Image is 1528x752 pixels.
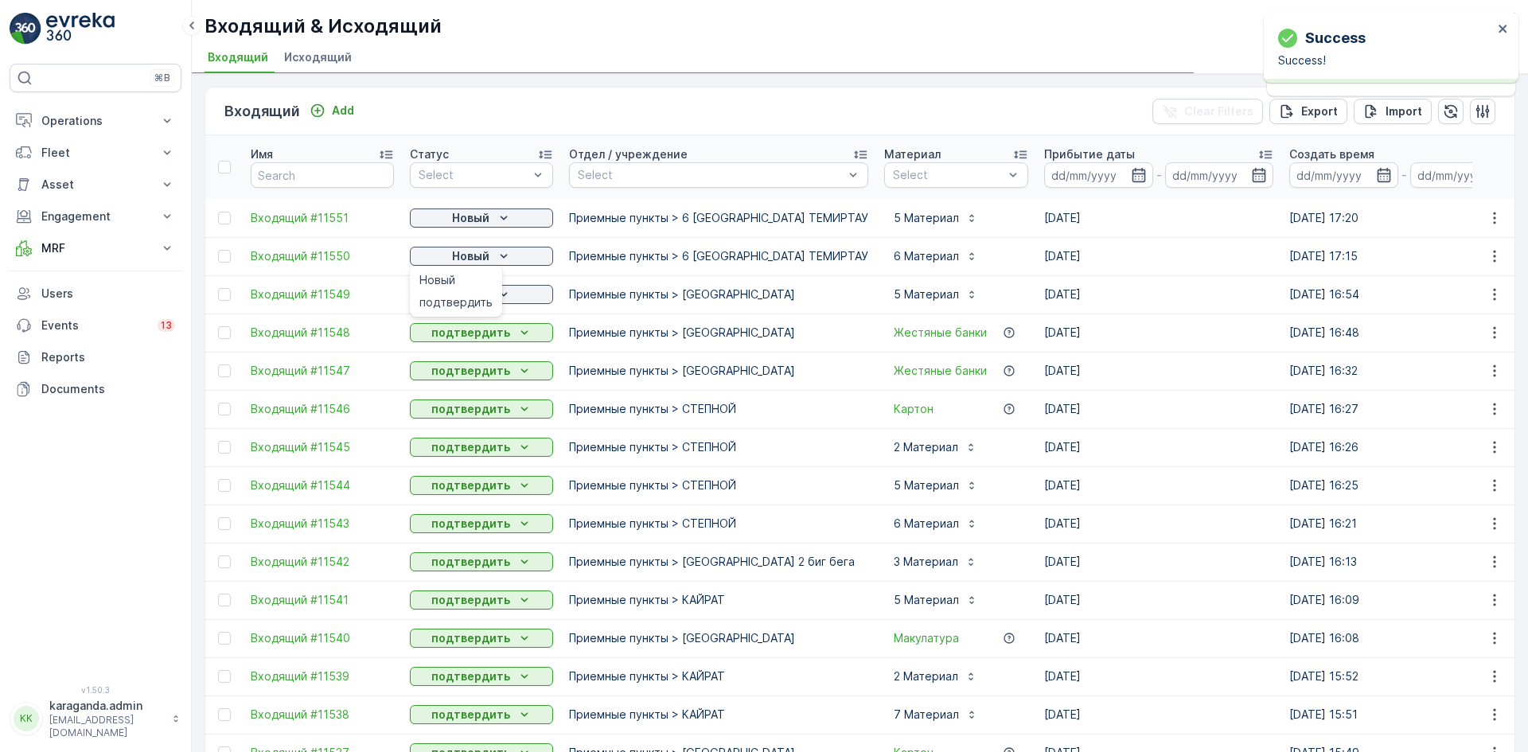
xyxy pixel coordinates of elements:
div: Toggle Row Selected [218,555,231,568]
p: Users [41,286,175,302]
p: 5 Материал [894,477,959,493]
p: подтвердить [431,363,510,379]
img: logo_light-DOdMpM7g.png [46,13,115,45]
td: [DATE] [1036,237,1281,275]
button: подтвердить [410,438,553,457]
a: Входящий #11540 [251,630,394,646]
p: MRF [41,240,150,256]
p: Новый [452,210,489,226]
p: Engagement [41,208,150,224]
p: Events [41,318,148,333]
div: Toggle Row Selected [218,250,231,263]
p: - [1401,166,1407,185]
p: подтвердить [431,439,510,455]
span: Входящий [208,49,268,65]
p: 5 Материал [894,592,959,608]
div: KK [14,706,39,731]
p: Создать время [1289,146,1374,162]
button: Engagement [10,201,181,232]
p: - [1156,166,1162,185]
button: Export [1269,99,1347,124]
td: [DATE] [1036,466,1281,505]
p: Имя [251,146,273,162]
p: Отдел / учреждение [569,146,688,162]
p: Приемные пункты > СТЕПНОЙ [569,439,868,455]
td: [DATE] [1036,619,1281,657]
input: dd/mm/yyyy [1410,162,1519,188]
ul: Новый [410,266,502,317]
p: karaganda.admin [49,698,164,714]
p: Приемные пункты > СТЕПНОЙ [569,401,868,417]
p: Приемные пункты > 6 [GEOGRAPHIC_DATA] ТЕМИРТАУ [569,248,868,264]
button: 5 Материал [884,473,988,498]
button: Fleet [10,137,181,169]
td: [DATE] [1036,199,1281,237]
input: dd/mm/yyyy [1165,162,1274,188]
a: Картон [894,401,934,417]
p: ⌘B [154,72,170,84]
a: Events13 [10,310,181,341]
button: подтвердить [410,629,553,648]
button: Add [303,101,361,120]
div: Toggle Row Selected [218,517,231,530]
div: Toggle Row Selected [218,212,231,224]
div: Toggle Row Selected [218,441,231,454]
input: dd/mm/yyyy [1044,162,1153,188]
td: [DATE] [1036,657,1281,696]
p: Select [419,167,528,183]
p: 7 Материал [894,707,959,723]
p: подтвердить [431,592,510,608]
a: Макулатура [894,630,959,646]
td: [DATE] 16:54 [1281,275,1526,314]
button: Import [1354,99,1432,124]
p: Clear Filters [1184,103,1253,119]
button: KKkaraganda.admin[EMAIL_ADDRESS][DOMAIN_NAME] [10,698,181,739]
td: [DATE] 16:48 [1281,314,1526,352]
td: [DATE] [1036,505,1281,543]
td: [DATE] 17:15 [1281,237,1526,275]
td: [DATE] 16:09 [1281,581,1526,619]
button: 6 Материал [884,511,988,536]
a: Жестяные банки [894,363,987,379]
td: [DATE] 16:08 [1281,619,1526,657]
p: Приемные пункты > КАЙРАТ [569,592,868,608]
p: 3 Материал [894,554,958,570]
p: Select [893,167,1004,183]
div: Toggle Row Selected [218,288,231,301]
button: 6 Материал [884,244,988,269]
p: подтвердить [431,668,510,684]
span: Входящий #11544 [251,477,394,493]
p: подтвердить [431,630,510,646]
p: Приемные пункты > СТЕПНОЙ [569,516,868,532]
div: Toggle Row Selected [218,708,231,721]
p: Прибытие даты [1044,146,1135,162]
p: 2 Материал [894,668,958,684]
td: [DATE] [1036,275,1281,314]
button: Asset [10,169,181,201]
div: Toggle Row Selected [218,403,231,415]
td: [DATE] [1036,428,1281,466]
div: Toggle Row Selected [218,364,231,377]
button: подтвердить [410,323,553,342]
span: подтвердить [419,294,493,310]
p: 5 Материал [894,286,959,302]
td: [DATE] [1036,696,1281,734]
p: подтвердить [431,325,510,341]
span: Новый [419,272,455,288]
input: dd/mm/yyyy [1289,162,1398,188]
span: Входящий #11538 [251,707,394,723]
button: подтвердить [410,552,553,571]
td: [DATE] [1036,352,1281,390]
button: Новый [410,208,553,228]
p: Входящий & Исходящий [205,14,442,39]
button: 7 Материал [884,702,988,727]
button: 5 Материал [884,587,988,613]
p: Новый [452,248,489,264]
p: Материал [884,146,941,162]
p: Приемные пункты > [GEOGRAPHIC_DATA] [569,325,868,341]
span: Входящий #11543 [251,516,394,532]
a: Жестяные банки [894,325,987,341]
p: Приемные пункты > [GEOGRAPHIC_DATA] [569,363,868,379]
button: подтвердить [410,514,553,533]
